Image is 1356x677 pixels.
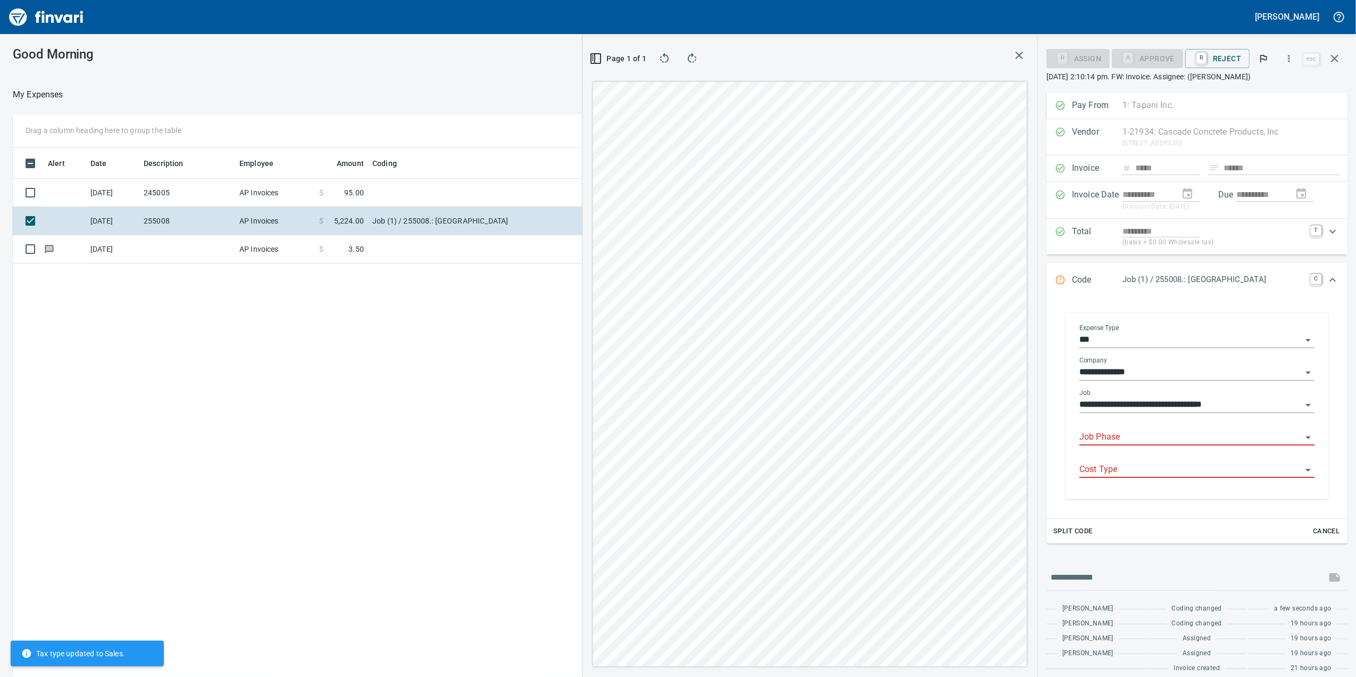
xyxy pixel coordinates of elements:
[1196,52,1207,64] a: R
[1291,663,1332,674] span: 21 hours ago
[1312,525,1341,538] span: Cancel
[1309,523,1343,540] button: Cancel
[1291,648,1332,659] span: 19 hours ago
[13,88,63,101] nav: breadcrumb
[86,207,139,235] td: [DATE]
[1301,365,1316,380] button: Open
[1311,225,1321,236] a: T
[337,157,364,170] span: Amount
[1311,274,1321,284] a: C
[139,179,235,207] td: 245005
[235,207,315,235] td: AP Invoices
[1079,357,1107,364] label: Company
[1194,49,1241,68] span: Reject
[1322,565,1347,590] span: This records your message into the invoice and notifies anyone mentioned
[1301,46,1347,71] span: Close invoice
[1122,274,1304,286] p: Job (1) / 255008.: [GEOGRAPHIC_DATA]
[48,157,65,170] span: Alert
[1046,53,1110,62] div: Assign
[235,179,315,207] td: AP Invoices
[86,179,139,207] td: [DATE]
[1303,53,1319,65] a: esc
[235,235,315,263] td: AP Invoices
[1172,618,1222,629] span: Coding changed
[319,187,323,198] span: $
[1112,53,1183,62] div: Job Phase required
[334,216,364,226] span: 5,224.00
[1301,463,1316,477] button: Open
[26,125,181,136] p: Drag a column heading here to group the table
[1046,219,1347,254] div: Expand
[1291,618,1332,629] span: 19 hours ago
[591,49,647,68] button: Page 1 of 1
[144,157,184,170] span: Description
[372,157,397,170] span: Coding
[1079,325,1119,331] label: Expense Type
[6,4,86,30] img: Finvari
[1301,398,1316,412] button: Open
[344,187,364,198] span: 95.00
[1183,648,1211,659] span: Assigned
[144,157,197,170] span: Description
[1062,618,1113,629] span: [PERSON_NAME]
[368,207,634,235] td: Job (1) / 255008.: [GEOGRAPHIC_DATA]
[86,235,139,263] td: [DATE]
[1062,648,1113,659] span: [PERSON_NAME]
[48,157,79,170] span: Alert
[1174,663,1220,674] span: Invoice created
[1079,390,1091,396] label: Job
[1062,604,1113,614] span: [PERSON_NAME]
[1053,525,1093,538] span: Split Code
[13,47,351,62] h3: Good Morning
[372,157,411,170] span: Coding
[1172,604,1222,614] span: Coding changed
[139,207,235,235] td: 255008
[21,648,125,659] span: Tax type updated to Sales.
[1046,71,1347,82] p: [DATE] 2:10:14 pm. FW: Invoice. Assignee: ([PERSON_NAME])
[13,88,63,101] p: My Expenses
[319,244,323,254] span: $
[319,216,323,226] span: $
[1274,604,1332,614] span: a few seconds ago
[348,244,364,254] span: 3.50
[595,52,643,65] span: Page 1 of 1
[1301,333,1316,348] button: Open
[90,157,107,170] span: Date
[1277,47,1301,70] button: More
[1255,11,1319,22] h5: [PERSON_NAME]
[1046,298,1347,544] div: Expand
[90,157,121,170] span: Date
[1072,274,1122,287] p: Code
[1062,633,1113,644] span: [PERSON_NAME]
[44,245,55,252] span: Has messages
[239,157,287,170] span: Employee
[323,157,364,170] span: Amount
[1291,633,1332,644] span: 19 hours ago
[1046,263,1347,298] div: Expand
[239,157,273,170] span: Employee
[1072,225,1122,248] p: Total
[1122,237,1304,248] p: (basis + $0.00 Wholesale tax)
[1183,633,1211,644] span: Assigned
[1253,9,1322,25] button: [PERSON_NAME]
[1301,430,1316,445] button: Open
[1185,49,1250,68] button: RReject
[1051,523,1095,540] button: Split Code
[1252,47,1275,70] button: Flag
